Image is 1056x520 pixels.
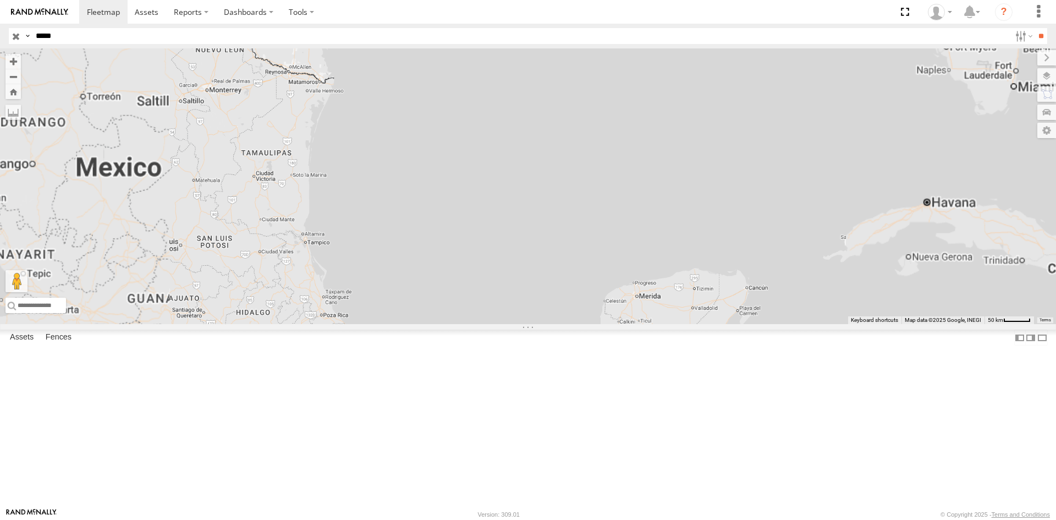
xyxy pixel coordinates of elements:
i: ? [995,3,1013,21]
label: Search Filter Options [1011,28,1035,44]
a: Terms and Conditions [992,511,1050,518]
div: Ryan Roxas [924,4,956,20]
button: Zoom Home [5,84,21,99]
label: Measure [5,105,21,120]
span: Map data ©2025 Google, INEGI [905,317,981,323]
div: © Copyright 2025 - [941,511,1050,518]
div: Version: 309.01 [478,511,520,518]
button: Keyboard shortcuts [851,316,898,324]
span: 50 km [988,317,1003,323]
button: Zoom out [5,69,21,84]
label: Assets [4,330,39,346]
label: Hide Summary Table [1037,330,1048,346]
label: Dock Summary Table to the Left [1014,330,1025,346]
button: Drag Pegman onto the map to open Street View [5,270,28,292]
a: Visit our Website [6,509,57,520]
img: rand-logo.svg [11,8,68,16]
button: Map Scale: 50 km per 46 pixels [985,316,1034,324]
button: Zoom in [5,54,21,69]
label: Search Query [23,28,32,44]
label: Map Settings [1037,123,1056,138]
a: Terms (opens in new tab) [1039,318,1051,322]
label: Dock Summary Table to the Right [1025,330,1036,346]
label: Fences [40,330,77,346]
